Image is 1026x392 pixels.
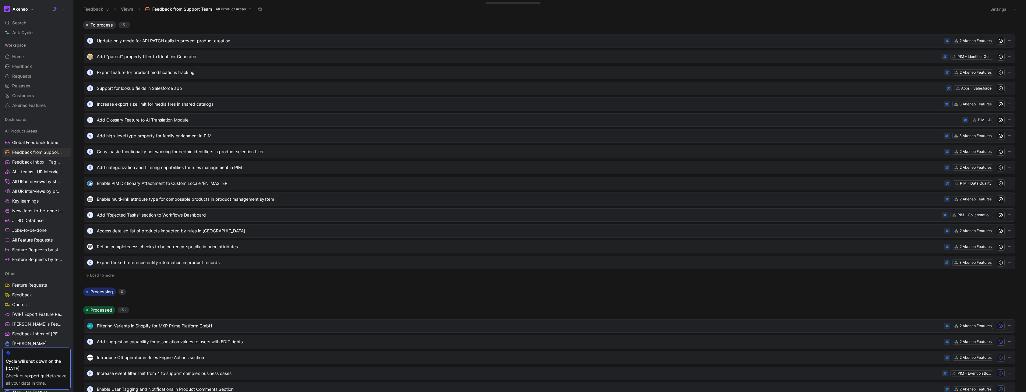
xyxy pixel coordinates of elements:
[2,18,71,27] div: Search
[142,5,255,14] button: Feedback from Support TeamAll Product Areas
[87,85,93,91] div: S
[12,149,63,155] span: Feedback from Support Team
[84,335,1015,348] a: HAdd suggestion capability for association values to users with EDIT rights2 Akeneo Features
[12,311,65,317] span: [WIP] Export Feature Requests by Company
[12,331,64,337] span: Feedback Inbox of [PERSON_NAME]
[97,164,942,171] span: Add categorization and filtering capabilities for rules management in PIM
[97,132,941,139] span: Add high-level type property for family enrichment in PIM
[2,269,71,278] div: Other
[97,37,942,44] span: Update-only mode for API PATCH calls to prevent product creation
[97,338,942,345] span: Add suggestion capability for association values to users with EDIT rights
[12,178,62,185] span: All UR interviews by status
[81,5,112,14] button: Feedback
[2,101,71,110] a: Akeneo Features
[960,164,992,171] div: 2 Akeneo Features
[84,208,1015,222] a: GAdd "Rejected Tasks" section to Workflows DashboardPIM - Collaboration Workflows
[97,85,943,92] span: Support for lookup fields in Salesforce app
[2,310,71,319] a: [WIP] Export Feature Requests by Company
[90,289,113,295] span: Processing
[5,128,37,134] span: All Product Areas
[978,117,992,123] div: PIM - AI
[2,290,71,299] a: Feedback
[2,167,71,176] a: ALL teams · UR interviews
[118,22,130,28] div: 15+
[6,372,67,387] div: Check our to save all your data in time.
[12,102,46,108] span: Akeneo Features
[12,6,28,12] h1: Akeneo
[2,226,71,235] a: Jobs-to-be-done
[960,196,992,202] div: 2 Akeneo Features
[87,54,93,60] img: logo
[84,319,1015,333] a: logoFiltering Variants in Shopify for MXP Prime Platform GmbH2 Akeneo Features
[84,97,1015,111] a: GIncrease export size limit for media files in shared catalogs3 Akeneo Features
[12,321,64,327] span: [PERSON_NAME]'s Feedback Inbox
[960,69,992,76] div: 2 Akeneo Features
[84,192,1015,206] a: logoEnable multi-link attribute type for composable products in product management system2 Akeneo...
[90,307,112,313] span: Processed
[87,164,93,171] div: E
[87,38,93,44] div: G
[2,216,71,225] a: JTBD Database
[959,133,992,139] div: 3 Akeneo Features
[957,370,992,376] div: PIM - Event platform
[12,83,30,89] span: Releases
[84,34,1015,48] a: GUpdate-only mode for API PATCH calls to prevent product creation2 Akeneo Features
[84,351,1015,364] a: logoIntroduce OR operator in Rules Engine Actions section2 Akeneo Features
[2,41,71,50] div: Workspace
[83,21,116,29] button: To process
[12,159,62,165] span: Feedback Inbox - Tagging
[87,196,93,202] img: logo
[960,339,992,345] div: 2 Akeneo Features
[84,177,1015,190] a: logoEnable PIM Dictionary Attachment to Custom Locale 'EN_MASTER'PIM - Data Quality
[97,116,960,124] span: Add Glossary Feature to AI Translation Module
[2,28,71,37] a: Ask Cycle
[87,180,93,186] img: logo
[118,307,129,313] div: 15+
[12,29,33,36] span: Ask Cycle
[26,373,52,378] a: export guide
[960,149,992,155] div: 2 Akeneo Features
[12,19,26,26] span: Search
[97,259,941,266] span: Expand linked reference entity information in product records
[87,339,93,345] div: H
[12,237,53,243] span: All Feature Requests
[961,85,992,91] div: Apps - Salesforce
[2,115,71,126] div: Dashboards
[2,5,36,13] button: AkeneoAkeneo
[83,288,116,296] button: Processing
[2,329,71,338] a: Feedback Inbox of [PERSON_NAME]
[957,212,992,218] div: PIM - Collaboration Workflows
[12,227,47,233] span: Jobs-to-be-done
[4,6,10,12] img: Akeneo
[87,244,93,250] img: logo
[152,6,212,12] span: Feedback from Support Team
[2,177,71,186] a: All UR interviews by status
[84,82,1015,95] a: SSupport for lookup fields in Salesforce appApps - Salesforce
[118,289,126,295] div: 0
[12,93,34,99] span: Customers
[12,341,47,347] span: [PERSON_NAME]
[2,157,71,167] a: Feedback Inbox - Tagging
[12,188,63,194] span: All UR interviews by projects
[2,300,71,309] a: Quotes
[12,302,26,308] span: Quotes
[84,145,1015,158] a: GCopy-paste functionality not working for certain identifiers in product selection filter2 Akeneo...
[87,149,93,155] div: G
[87,212,93,218] div: G
[97,243,942,250] span: Refine completeness checks to be currency-specific in price attributes
[988,5,1009,13] button: Settings
[87,228,93,234] div: T
[87,370,93,376] div: K
[5,116,27,122] span: Dashboards
[2,72,71,81] a: Requests
[84,256,1015,269] a: OExpand linked reference entity information in product records3 Akeneo Features
[84,367,1015,380] a: KIncrease event filter limit from 4 to support complex business casesPIM - Event platform
[97,53,940,60] span: Add "parent" property filter to Identifier Generator
[2,148,71,157] a: Feedback from Support Team
[2,91,71,100] a: Customers
[12,208,65,214] span: New Jobs-to-be-done to review ([PERSON_NAME])
[90,22,113,28] span: To process
[87,260,93,266] div: O
[2,255,71,264] a: Feature Requests by feature
[2,115,71,124] div: Dashboards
